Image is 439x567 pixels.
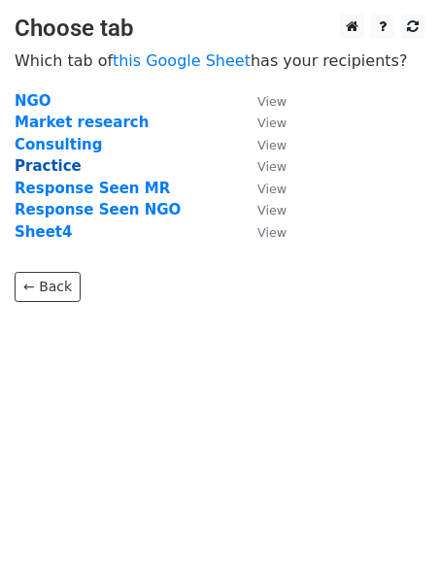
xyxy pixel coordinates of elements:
small: View [257,203,287,217]
a: Market research [15,114,149,131]
a: View [238,136,287,153]
iframe: Chat Widget [342,474,439,567]
a: Sheet4 [15,223,72,241]
a: NGO [15,92,51,110]
a: View [238,157,287,175]
small: View [257,138,287,152]
p: Which tab of has your recipients? [15,50,424,71]
a: Consulting [15,136,102,153]
h3: Choose tab [15,15,424,43]
a: View [238,180,287,197]
small: View [257,225,287,240]
small: View [257,116,287,130]
a: Response Seen NGO [15,201,181,218]
a: Practice [15,157,82,175]
a: this Google Sheet [113,51,251,70]
a: Response Seen MR [15,180,170,197]
a: View [238,201,287,218]
small: View [257,159,287,174]
a: ← Back [15,272,81,302]
small: View [257,182,287,196]
a: View [238,114,287,131]
a: View [238,223,287,241]
small: View [257,94,287,109]
a: View [238,92,287,110]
